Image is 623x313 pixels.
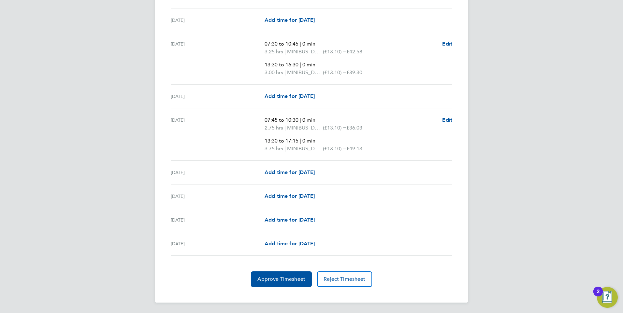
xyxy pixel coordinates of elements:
span: | [284,69,286,75]
span: MINIBUS_DRIVERS_1_TEAM [287,48,323,56]
span: | [300,117,301,123]
span: | [300,61,301,68]
span: 0 min [302,41,315,47]
a: Edit [442,40,452,48]
span: Add time for [DATE] [265,193,315,199]
span: Add time for [DATE] [265,169,315,175]
span: MINIBUS_DRIVERS_1_TEAM [287,69,323,76]
span: (£13.10) = [323,69,346,75]
a: Add time for [DATE] [265,216,315,224]
a: Add time for [DATE] [265,92,315,100]
div: [DATE] [171,40,265,76]
span: | [284,125,286,131]
span: | [300,41,301,47]
a: Add time for [DATE] [265,169,315,176]
span: Edit [442,41,452,47]
a: Add time for [DATE] [265,240,315,248]
div: [DATE] [171,169,265,176]
span: (£13.10) = [323,125,346,131]
span: | [300,138,301,144]
div: [DATE] [171,192,265,200]
div: 2 [597,292,600,300]
div: [DATE] [171,116,265,153]
span: | [284,48,286,55]
span: Add time for [DATE] [265,240,315,247]
span: 3.75 hrs [265,145,283,152]
span: Add time for [DATE] [265,93,315,99]
span: Approve Timesheet [257,276,305,282]
span: Edit [442,117,452,123]
span: MINIBUS_DRIVERS_1_TEAM [287,145,323,153]
span: 3.25 hrs [265,48,283,55]
span: Add time for [DATE] [265,17,315,23]
span: Add time for [DATE] [265,217,315,223]
a: Add time for [DATE] [265,192,315,200]
span: £39.30 [346,69,362,75]
span: 0 min [302,138,315,144]
span: 07:30 to 10:45 [265,41,298,47]
div: [DATE] [171,240,265,248]
div: [DATE] [171,92,265,100]
span: £36.03 [346,125,362,131]
span: 3.00 hrs [265,69,283,75]
div: [DATE] [171,216,265,224]
span: 0 min [302,61,315,68]
span: 07:45 to 10:30 [265,117,298,123]
span: Reject Timesheet [324,276,366,282]
span: MINIBUS_DRIVERS_1_TEAM [287,124,323,132]
span: | [284,145,286,152]
button: Approve Timesheet [251,271,312,287]
span: (£13.10) = [323,48,346,55]
button: Open Resource Center, 2 new notifications [597,287,618,308]
div: [DATE] [171,16,265,24]
span: 13:30 to 17:15 [265,138,298,144]
a: Add time for [DATE] [265,16,315,24]
a: Edit [442,116,452,124]
span: £49.13 [346,145,362,152]
span: £42.58 [346,48,362,55]
span: 2.75 hrs [265,125,283,131]
span: 13:30 to 16:30 [265,61,298,68]
span: 0 min [302,117,315,123]
button: Reject Timesheet [317,271,372,287]
span: (£13.10) = [323,145,346,152]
